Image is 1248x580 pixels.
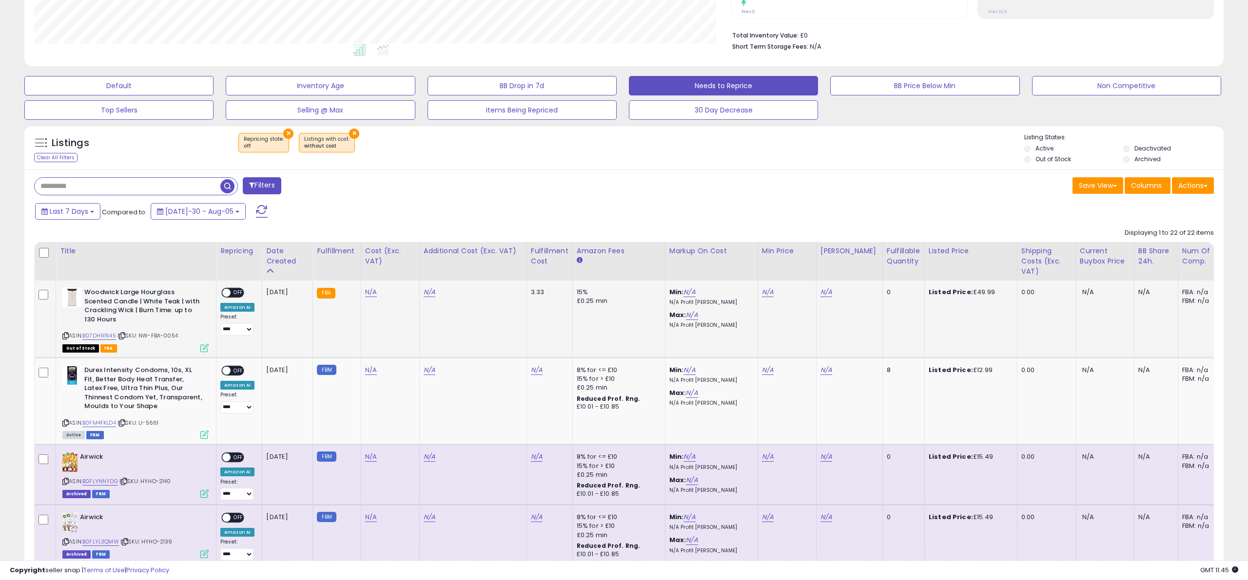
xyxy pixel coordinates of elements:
a: B0FLYNNYDG [82,477,118,486]
div: Amazon AI [220,381,254,390]
button: Default [24,76,214,95]
button: Actions [1172,177,1214,194]
button: Save View [1072,177,1123,194]
div: £10.01 - £10.85 [577,403,658,411]
b: Reduced Prof. Rng. [577,481,641,489]
small: Amazon Fees. [577,256,583,265]
span: N/A [1082,287,1094,297]
b: Listed Price: [929,512,973,522]
a: N/A [686,475,698,485]
div: 8 [887,366,917,374]
span: Columns [1131,181,1162,190]
span: Last 7 Days [50,206,88,216]
div: ASIN: [62,288,209,351]
div: Amazon Fees [577,246,661,256]
b: Min: [669,512,684,522]
p: N/A Profit [PERSON_NAME] [669,299,750,306]
span: All listings currently available for purchase on Amazon [62,431,85,439]
label: Deactivated [1134,144,1171,152]
button: × [349,129,359,139]
div: Fulfillment [317,246,356,256]
div: N/A [1138,452,1170,461]
button: Columns [1125,177,1170,194]
div: [DATE] [266,288,305,297]
span: N/A [1082,365,1094,374]
div: 0.00 [1021,366,1068,374]
a: N/A [424,287,435,297]
div: Preset: [220,539,254,561]
a: N/A [686,388,698,398]
button: Top Sellers [24,100,214,120]
small: FBA [317,288,335,299]
p: N/A Profit [PERSON_NAME] [669,400,750,407]
b: Min: [669,452,684,461]
div: 0.00 [1021,452,1068,461]
div: 3.33 [531,288,565,297]
div: Amazon AI [220,528,254,537]
a: N/A [762,512,774,522]
div: Fulfillable Quantity [887,246,920,266]
small: FBM [317,451,336,462]
div: 0.00 [1021,288,1068,297]
span: | SKU: NW-FBA-0054 [117,332,178,339]
div: off [244,143,284,150]
div: 15% for > £10 [577,462,658,470]
a: N/A [762,365,774,375]
div: Markup on Cost [669,246,754,256]
span: N/A [1082,512,1094,522]
a: N/A [531,365,543,375]
img: 41kbdUQDg0L._SL40_.jpg [62,366,82,385]
p: Listing States: [1024,133,1224,142]
div: FBA: n/a [1182,513,1214,522]
div: 0.00 [1021,513,1068,522]
div: Date Created [266,246,309,266]
a: N/A [365,365,377,375]
span: OFF [231,514,246,522]
b: Listed Price: [929,365,973,374]
p: N/A Profit [PERSON_NAME] [669,487,750,494]
a: N/A [762,452,774,462]
small: FBM [317,512,336,522]
div: £10.01 - £10.85 [577,550,658,559]
a: N/A [820,512,832,522]
img: 51udMI57GcL._SL40_.jpg [62,452,78,472]
a: B0FM4FKLD4 [82,419,116,427]
div: FBM: n/a [1182,297,1214,305]
span: N/A [810,42,821,51]
b: Max: [669,310,686,319]
div: 15% for > £10 [577,374,658,383]
p: N/A Profit [PERSON_NAME] [669,464,750,471]
div: ASIN: [62,452,209,497]
span: OFF [231,289,246,297]
b: Total Inventory Value: [732,31,799,39]
b: Max: [669,475,686,485]
b: Reduced Prof. Rng. [577,542,641,550]
span: FBM [92,490,110,498]
div: £12.99 [929,366,1010,374]
div: £49.99 [929,288,1010,297]
label: Active [1035,144,1053,152]
b: Max: [669,388,686,397]
a: Terms of Use [83,565,125,575]
div: FBM: n/a [1182,522,1214,530]
div: Amazon AI [220,303,254,312]
div: £0.25 min [577,297,658,305]
p: N/A Profit [PERSON_NAME] [669,377,750,384]
span: 2025-08-13 11:45 GMT [1200,565,1238,575]
b: Short Term Storage Fees: [732,42,808,51]
strong: Copyright [10,565,45,575]
a: N/A [820,287,832,297]
a: N/A [762,287,774,297]
a: N/A [683,512,695,522]
span: Compared to: [102,207,147,217]
b: Woodwick Large Hourglass Scented Candle | White Teak | with Crackling Wick | Burn Time: up to 130... [84,288,203,326]
button: [DATE]-30 - Aug-05 [151,203,246,220]
a: N/A [683,452,695,462]
div: £10.01 - £10.85 [577,490,658,498]
div: Num of Comp. [1182,246,1218,266]
a: N/A [531,452,543,462]
small: Prev: 0 [741,9,755,15]
div: Preset: [220,392,254,413]
div: £0.25 min [577,383,658,392]
div: 8% for <= £10 [577,366,658,374]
